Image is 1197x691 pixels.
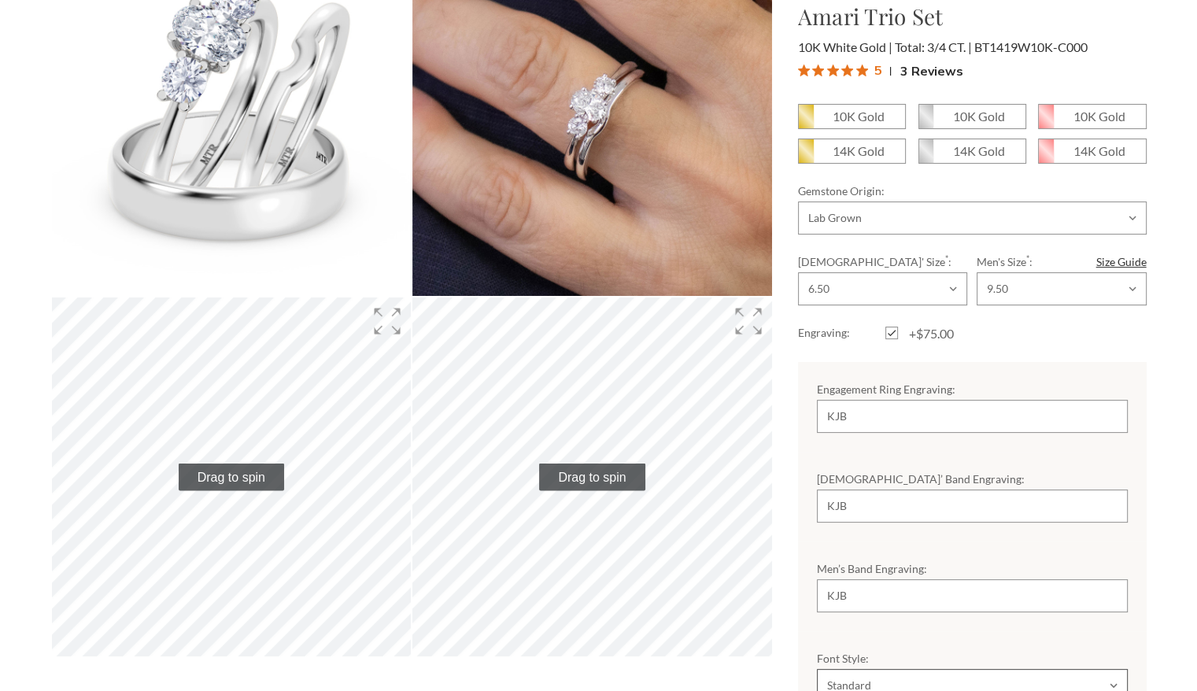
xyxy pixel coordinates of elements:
label: +$75.00 [885,324,973,343]
input: 15 character limit [817,579,1128,612]
span: Total: 3/4 CT. [895,39,972,54]
div: Item 1 [412,297,772,657]
label: [DEMOGRAPHIC_DATA]’ Band Engraving: [817,471,1128,487]
div: Product gallery [412,297,772,657]
span: 5 [874,60,882,79]
label: Men's Size : [977,253,1146,270]
em: 10K Gold [1073,109,1125,124]
input: 15 character limit [817,400,1128,433]
label: Font Style: [817,650,1128,667]
label: Men’s Band Engraving: [817,560,1128,577]
em: 14K Gold [953,143,1005,158]
div: Enter fullscreen [725,297,772,345]
div: Enter fullscreen [364,297,411,345]
em: 14K Gold [833,143,885,158]
em: 10K Gold [833,109,885,124]
span: 14K Yellow Gold [799,139,905,163]
span: 14K White Gold [919,139,1025,163]
label: [DEMOGRAPHIC_DATA]' Size : [798,253,967,270]
div: Item 1 [52,297,412,657]
label: Engagement Ring Engraving: [817,381,1128,397]
span: 3 Reviews [900,59,963,83]
span: 10K White Gold [919,105,1025,128]
span: BT1419W10K-C000 [974,39,1088,54]
input: 15 character limit [817,490,1128,523]
span: 10K Rose Gold [1039,105,1145,128]
em: 14K Gold [1073,143,1125,158]
em: 10K Gold [953,109,1005,124]
a: Size Guide [1096,253,1147,270]
button: Rated 5 out of 5 stars from 3 reviews. Jump to reviews. [798,59,963,83]
span: 14K Rose Gold [1039,139,1145,163]
label: Gemstone Origin: [798,183,1147,199]
span: 10K Yellow Gold [799,105,905,128]
div: Product gallery [52,297,412,657]
span: 10K White Gold [798,39,892,54]
label: Engraving: [798,324,885,343]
